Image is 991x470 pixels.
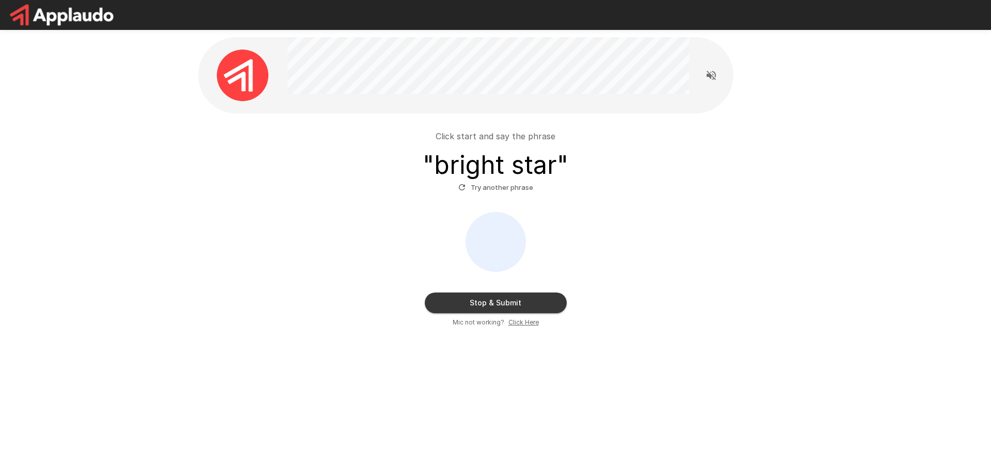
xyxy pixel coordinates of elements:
[423,151,568,180] h3: " bright star "
[456,180,536,196] button: Try another phrase
[217,50,268,101] img: applaudo_avatar.png
[508,318,539,326] u: Click Here
[436,130,555,142] p: Click start and say the phrase
[453,317,504,328] span: Mic not working?
[425,293,567,313] button: Stop & Submit
[701,65,722,86] button: Read questions aloud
